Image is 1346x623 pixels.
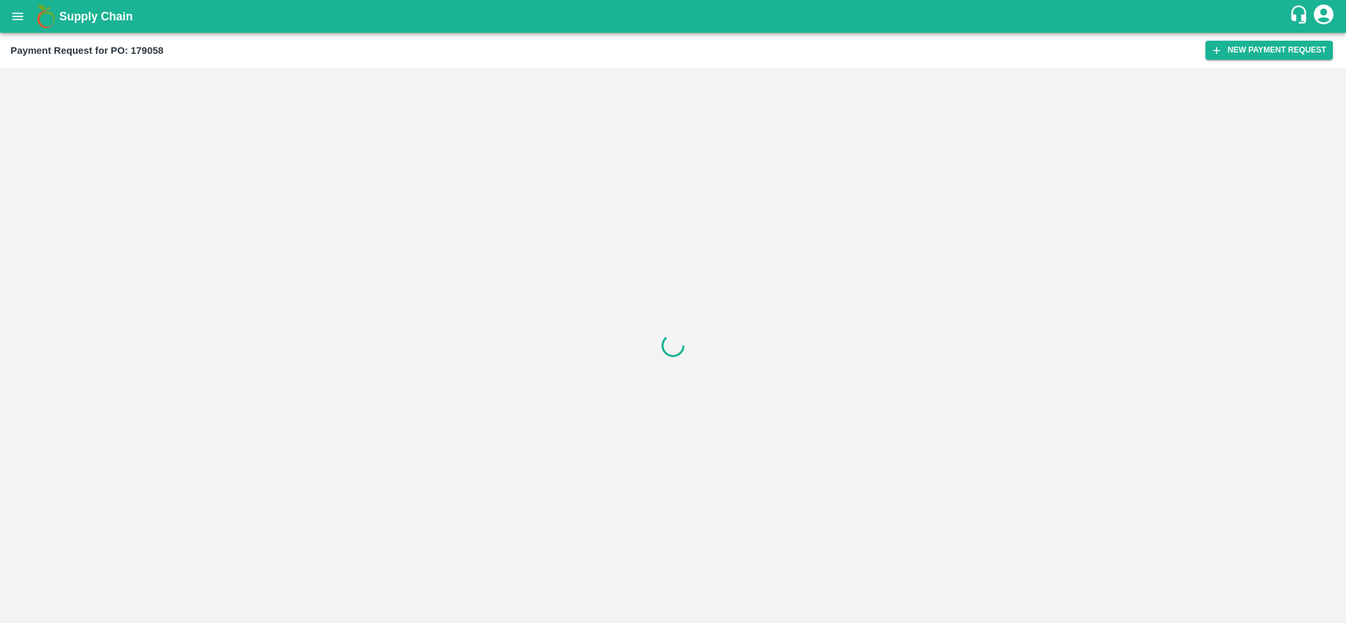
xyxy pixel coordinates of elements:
b: Payment Request for PO: 179058 [11,45,164,56]
div: customer-support [1289,5,1312,28]
b: Supply Chain [59,10,133,23]
div: account of current user [1312,3,1335,30]
img: logo [33,3,59,30]
button: New Payment Request [1205,41,1333,60]
a: Supply Chain [59,7,1289,26]
button: open drawer [3,1,33,32]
